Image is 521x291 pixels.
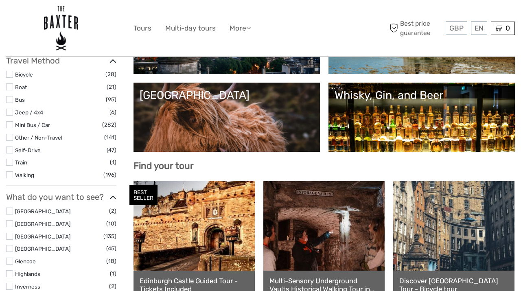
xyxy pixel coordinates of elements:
a: Other / Non-Travel [15,134,62,141]
a: Highlands [15,271,40,277]
a: Glencoe [15,258,36,265]
span: (18) [106,256,116,266]
span: (21) [107,82,116,92]
span: 0 [504,24,511,32]
a: More [230,22,251,34]
div: BEST SELLER [129,185,158,206]
a: [GEOGRAPHIC_DATA] [15,208,70,214]
div: EN [471,22,487,35]
a: [GEOGRAPHIC_DATA] [15,221,70,227]
span: Best price guarantee [388,19,444,37]
span: (95) [106,95,116,104]
a: Self-Drive [15,147,41,153]
a: Bicycle [15,71,33,78]
a: Whisky, Gin, and Beer [335,89,509,146]
span: (10) [106,219,116,228]
a: Multi-day tours [165,22,216,34]
span: (1) [110,158,116,167]
a: [GEOGRAPHIC_DATA] [15,245,70,252]
a: Train [15,159,27,166]
span: (135) [103,232,116,241]
span: (28) [105,70,116,79]
a: [GEOGRAPHIC_DATA] [140,89,314,146]
span: (282) [102,120,116,129]
a: [GEOGRAPHIC_DATA] [15,233,70,240]
h3: Travel Method [6,56,116,66]
h3: What do you want to see? [6,192,116,202]
a: Inverness [15,283,40,290]
span: (6) [109,107,116,117]
a: Mini Bus / Car [15,122,50,128]
div: [GEOGRAPHIC_DATA] [140,89,314,102]
span: (2) [109,282,116,291]
a: Boat [15,84,27,90]
span: (1) [110,269,116,278]
a: Walking [15,172,34,178]
span: (2) [109,206,116,216]
a: Tours [134,22,151,34]
b: Find your tour [134,160,194,171]
a: Bus [15,96,25,103]
span: GBP [449,24,464,32]
div: Whisky, Gin, and Beer [335,89,509,102]
a: Jeep / 4x4 [15,109,43,116]
span: (196) [103,170,116,179]
span: (141) [104,133,116,142]
span: (47) [107,145,116,155]
img: 3013-eeab7bbd-6217-44ed-85b4-11cc87272961_logo_big.png [44,6,78,50]
span: (45) [106,244,116,253]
